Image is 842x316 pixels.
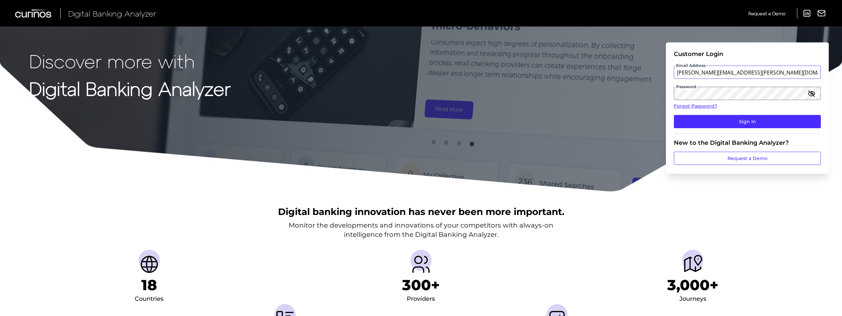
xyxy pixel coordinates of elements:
button: Sign In [674,115,821,128]
img: Curinos [15,9,52,18]
div: New to the Digital Banking Analyzer? [674,139,821,146]
strong: Digital Banking Analyzer [29,77,231,99]
span: Digital Banking Analyzer [68,9,156,18]
a: Request a Demo [674,152,821,165]
a: Request a Demo [748,8,785,19]
span: Password [676,84,697,89]
a: Forgot Password? [674,103,821,110]
h2: Digital banking innovation has never been more important. [278,205,564,218]
h1: 18 [141,276,157,294]
img: Providers [410,254,432,275]
img: Journeys [682,254,703,275]
h1: 300+ [402,276,440,294]
p: Monitor the developments and innovations of your competitors with always-on intelligence from the... [289,221,553,239]
span: Email Address [676,63,706,68]
p: Discover more with [29,50,231,71]
img: Countries [139,254,160,275]
h1: 3,000+ [667,276,719,294]
div: Customer Login [674,50,821,58]
div: Providers [407,294,435,304]
div: Journeys [679,294,706,304]
span: Request a Demo [748,11,785,16]
div: Countries [135,294,164,304]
